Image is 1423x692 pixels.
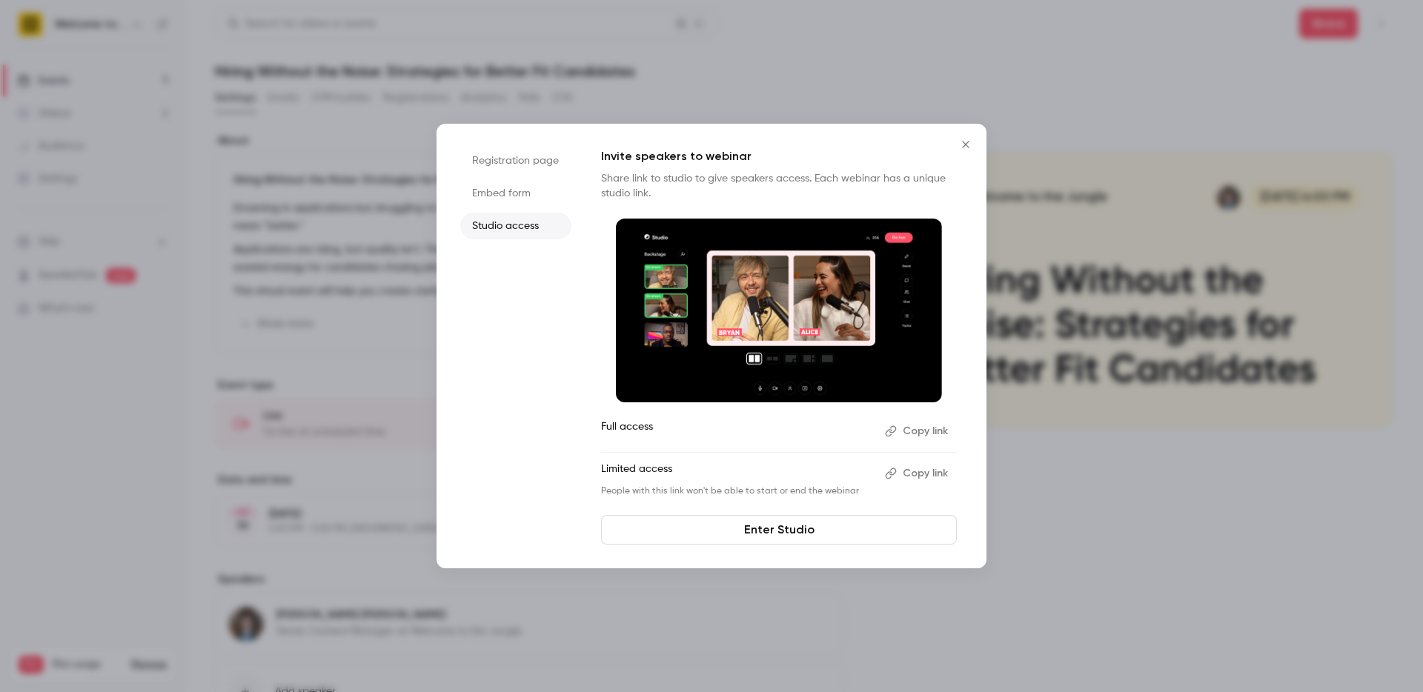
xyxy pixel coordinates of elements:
p: Invite speakers to webinar [601,147,957,165]
p: Share link to studio to give speakers access. Each webinar has a unique studio link. [601,171,957,201]
p: Limited access [601,462,873,485]
p: People with this link won't be able to start or end the webinar [601,485,873,497]
button: Copy link [879,462,957,485]
a: Enter Studio [601,515,957,545]
button: Close [951,130,981,159]
li: Registration page [460,147,571,174]
li: Embed form [460,180,571,207]
button: Copy link [879,419,957,443]
p: Full access [601,419,873,443]
li: Studio access [460,213,571,239]
img: Invite speakers to webinar [616,219,942,402]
